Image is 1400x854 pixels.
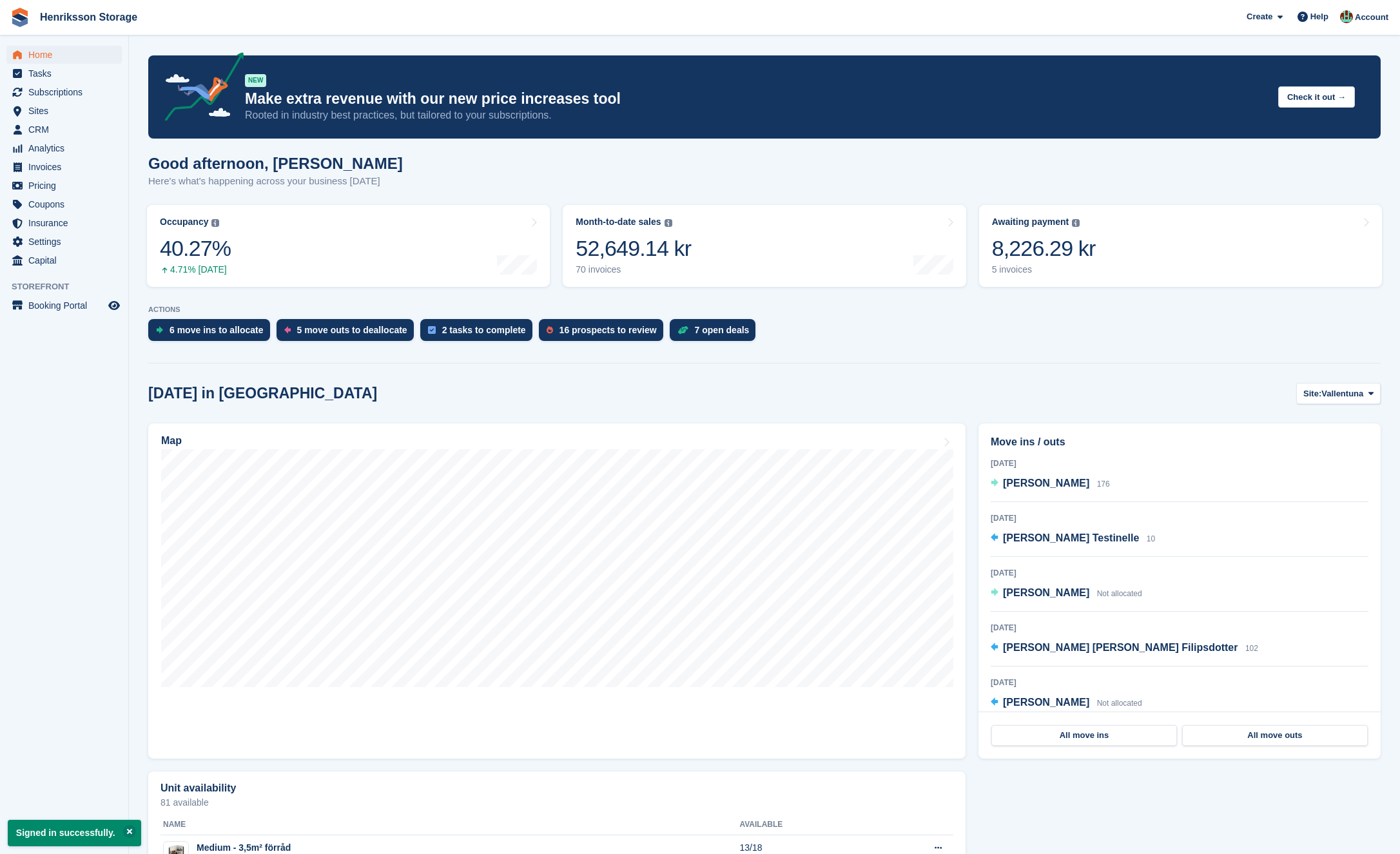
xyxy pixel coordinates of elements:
a: menu [6,251,122,269]
div: 5 move outs to deallocate [297,325,407,335]
span: Analytics [28,139,106,157]
div: [DATE] [991,512,1368,524]
h2: [DATE] in [GEOGRAPHIC_DATA] [148,385,377,402]
div: 5 invoices [992,264,1096,275]
div: 40.27% [160,235,231,262]
a: menu [6,158,122,176]
a: menu [6,195,122,213]
a: menu [6,83,122,101]
div: Occupancy [160,217,208,228]
a: menu [6,139,122,157]
span: [PERSON_NAME] [1003,587,1089,598]
span: Not allocated [1097,589,1142,598]
span: Invoices [28,158,106,176]
span: Account [1355,11,1388,24]
span: Home [28,46,106,64]
div: 7 open deals [695,325,750,335]
a: All move ins [991,725,1177,746]
div: 2 tasks to complete [442,325,526,335]
span: CRM [28,121,106,139]
img: icon-info-grey-7440780725fd019a000dd9b08b2336e03edf1995a4989e88bcd33f0948082b44.svg [665,219,672,227]
span: Insurance [28,214,106,232]
a: 16 prospects to review [539,319,670,347]
img: Isak Martinelle [1340,10,1353,23]
h1: Good afternoon, [PERSON_NAME] [148,155,403,172]
h2: Unit availability [160,782,236,794]
div: NEW [245,74,266,87]
img: deal-1b604bf984904fb50ccaf53a9ad4b4a5d6e5aea283cecdc64d6e3604feb123c2.svg [677,325,688,335]
th: Name [160,815,739,835]
a: menu [6,46,122,64]
p: Signed in successfully. [8,820,141,846]
div: 4.71% [DATE] [160,264,231,275]
a: [PERSON_NAME] 176 [991,476,1110,492]
p: Here's what's happening across your business [DATE] [148,174,403,189]
img: icon-info-grey-7440780725fd019a000dd9b08b2336e03edf1995a4989e88bcd33f0948082b44.svg [1072,219,1080,227]
span: Tasks [28,64,106,82]
p: Make extra revenue with our new price increases tool [245,90,1268,108]
a: All move outs [1182,725,1368,746]
span: Help [1310,10,1328,23]
img: move_ins_to_allocate_icon-fdf77a2bb77ea45bf5b3d319d69a93e2d87916cf1d5bf7949dd705db3b84f3ca.svg [156,326,163,334]
button: Check it out → [1278,86,1355,108]
a: [PERSON_NAME] Testinelle 10 [991,530,1155,547]
span: Storefront [12,280,128,293]
span: Create [1247,10,1272,23]
img: prospect-51fa495bee0391a8d652442698ab0144808aea92771e9ea1ae160a38d050c398.svg [547,326,553,334]
span: [PERSON_NAME] Testinelle [1003,532,1139,543]
span: 176 [1097,480,1110,489]
p: ACTIONS [148,306,1381,314]
a: [PERSON_NAME] Not allocated [991,695,1142,712]
p: 81 available [160,798,953,807]
div: 8,226.29 kr [992,235,1096,262]
span: Capital [28,251,106,269]
th: Available [739,815,871,835]
span: Booking Portal [28,296,106,315]
span: Settings [28,233,106,251]
a: Month-to-date sales 52,649.14 kr 70 invoices [563,205,966,287]
a: [PERSON_NAME] Not allocated [991,585,1142,602]
a: Map [148,423,966,759]
div: 16 prospects to review [559,325,657,335]
a: Preview store [106,298,122,313]
div: [DATE] [991,622,1368,634]
span: 10 [1147,534,1155,543]
h2: Map [161,435,182,447]
a: menu [6,102,122,120]
span: Pricing [28,177,106,195]
a: menu [6,214,122,232]
div: 70 invoices [576,264,691,275]
a: Occupancy 40.27% 4.71% [DATE] [147,205,550,287]
span: Coupons [28,195,106,213]
span: 102 [1245,644,1258,653]
p: Rooted in industry best practices, but tailored to your subscriptions. [245,108,1268,122]
span: Sites [28,102,106,120]
span: Vallentuna [1321,387,1363,400]
a: 6 move ins to allocate [148,319,277,347]
a: Henriksson Storage [35,6,142,28]
span: [PERSON_NAME] [PERSON_NAME] Filipsdotter [1003,642,1238,653]
a: Awaiting payment 8,226.29 kr 5 invoices [979,205,1382,287]
img: icon-info-grey-7440780725fd019a000dd9b08b2336e03edf1995a4989e88bcd33f0948082b44.svg [211,219,219,227]
div: [DATE] [991,677,1368,688]
a: menu [6,121,122,139]
a: 2 tasks to complete [420,319,539,347]
div: 52,649.14 kr [576,235,691,262]
div: [DATE] [991,458,1368,469]
span: Site: [1303,387,1321,400]
a: menu [6,296,122,315]
div: Month-to-date sales [576,217,661,228]
a: menu [6,233,122,251]
div: 6 move ins to allocate [170,325,264,335]
button: Site: Vallentuna [1296,383,1381,404]
span: Not allocated [1097,699,1142,708]
img: price-adjustments-announcement-icon-8257ccfd72463d97f412b2fc003d46551f7dbcb40ab6d574587a9cd5c0d94... [154,52,244,126]
img: task-75834270c22a3079a89374b754ae025e5fb1db73e45f91037f5363f120a921f8.svg [428,326,436,334]
div: Awaiting payment [992,217,1069,228]
a: menu [6,64,122,82]
a: menu [6,177,122,195]
img: move_outs_to_deallocate_icon-f764333ba52eb49d3ac5e1228854f67142a1ed5810a6f6cc68b1a99e826820c5.svg [284,326,291,334]
span: [PERSON_NAME] [1003,697,1089,708]
h2: Move ins / outs [991,434,1368,450]
a: 7 open deals [670,319,763,347]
